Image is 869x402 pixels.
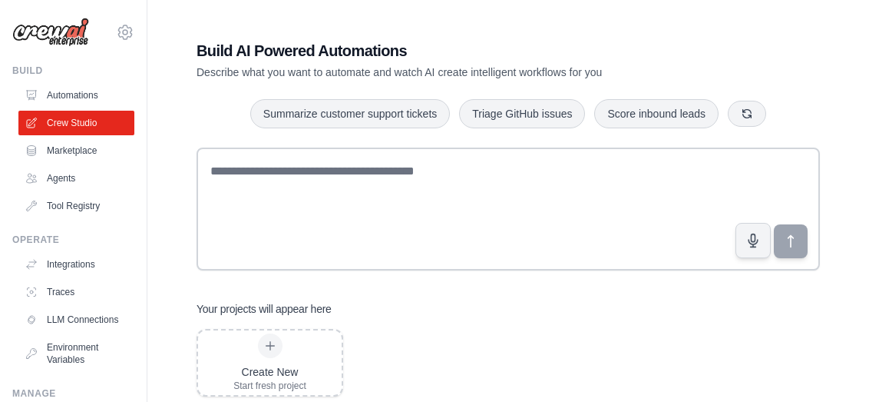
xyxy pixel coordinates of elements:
[18,111,134,135] a: Crew Studio
[18,307,134,332] a: LLM Connections
[197,301,332,317] h3: Your projects will appear here
[250,99,450,128] button: Summarize customer support tickets
[792,328,869,402] iframe: Chat Widget
[233,380,306,392] div: Start fresh project
[18,138,134,163] a: Marketplace
[18,194,134,218] a: Tool Registry
[18,280,134,304] a: Traces
[18,166,134,191] a: Agents
[594,99,719,128] button: Score inbound leads
[12,234,134,246] div: Operate
[233,364,306,380] div: Create New
[197,65,712,80] p: Describe what you want to automate and watch AI create intelligent workflows for you
[735,223,771,258] button: Click to speak your automation idea
[197,40,712,61] h1: Build AI Powered Automations
[12,18,89,47] img: Logo
[18,83,134,108] a: Automations
[459,99,585,128] button: Triage GitHub issues
[18,252,134,277] a: Integrations
[18,335,134,372] a: Environment Variables
[12,65,134,77] div: Build
[12,387,134,400] div: Manage
[728,101,766,127] button: Get new suggestions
